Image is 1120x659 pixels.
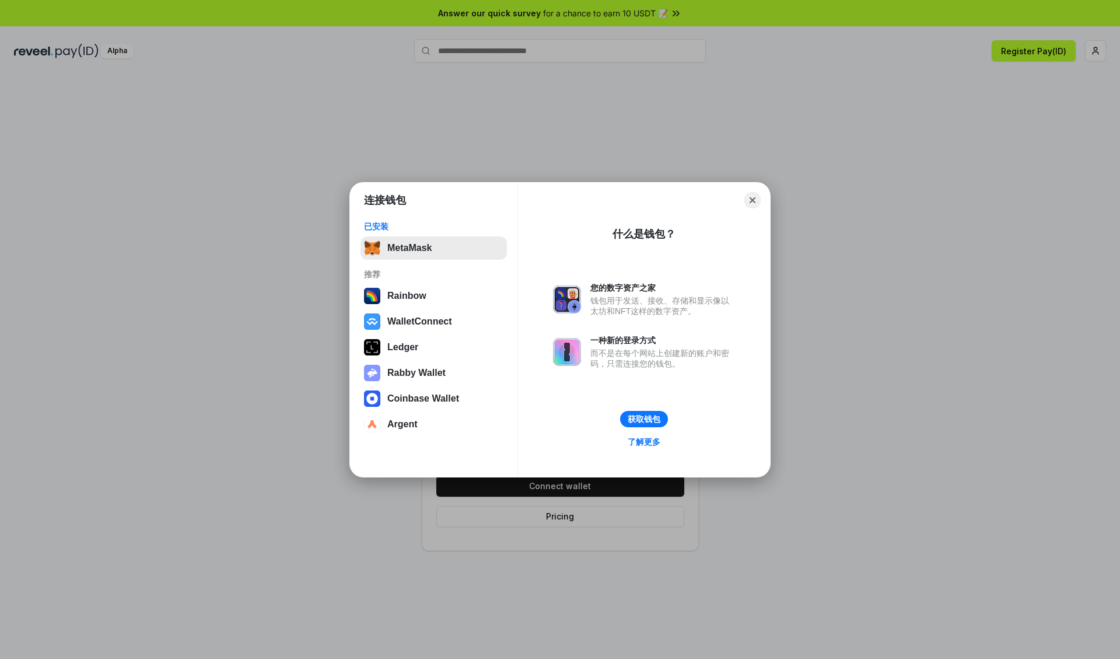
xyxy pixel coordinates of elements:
[360,361,507,385] button: Rabby Wallet
[360,413,507,436] button: Argent
[590,335,735,346] div: 一种新的登录方式
[364,221,503,232] div: 已安装
[360,336,507,359] button: Ledger
[387,316,452,327] div: WalletConnect
[620,411,668,427] button: 获取钱包
[553,338,581,366] img: svg+xml,%3Csvg%20xmlns%3D%22http%3A%2F%2Fwww.w3.org%2F2000%2Fsvg%22%20fill%3D%22none%22%20viewBox...
[364,365,380,381] img: svg+xml,%3Csvg%20xmlns%3D%22http%3A%2F%2Fwww.w3.org%2F2000%2Fsvg%22%20fill%3D%22none%22%20viewBox...
[364,193,406,207] h1: 连接钱包
[387,419,418,430] div: Argent
[590,348,735,369] div: 而不是在每个网站上创建新的账户和密码，只需连接您的钱包。
[360,310,507,333] button: WalletConnect
[387,393,459,404] div: Coinbase Wallet
[590,283,735,293] div: 您的数字资产之家
[360,387,507,410] button: Coinbase Wallet
[360,284,507,308] button: Rainbow
[364,390,380,407] img: svg+xml,%3Csvg%20width%3D%2228%22%20height%3D%2228%22%20viewBox%3D%220%200%2028%2028%22%20fill%3D...
[364,313,380,330] img: svg+xml,%3Csvg%20width%3D%2228%22%20height%3D%2228%22%20viewBox%3D%220%200%2028%2028%22%20fill%3D...
[387,291,426,301] div: Rainbow
[387,342,418,353] div: Ledger
[590,295,735,316] div: 钱包用于发送、接收、存储和显示像以太坊和NFT这样的数字资产。
[628,437,660,447] div: 了解更多
[553,285,581,313] img: svg+xml,%3Csvg%20xmlns%3D%22http%3A%2F%2Fwww.w3.org%2F2000%2Fsvg%22%20fill%3D%22none%22%20viewBox...
[364,288,380,304] img: svg+xml,%3Csvg%20width%3D%22120%22%20height%3D%22120%22%20viewBox%3D%220%200%20120%20120%22%20fil...
[621,434,667,449] a: 了解更多
[387,368,446,378] div: Rabby Wallet
[628,414,660,424] div: 获取钱包
[364,240,380,256] img: svg+xml,%3Csvg%20fill%3D%22none%22%20height%3D%2233%22%20viewBox%3D%220%200%2035%2033%22%20width%...
[387,243,432,253] div: MetaMask
[612,227,675,241] div: 什么是钱包？
[744,192,761,208] button: Close
[364,416,380,433] img: svg+xml,%3Csvg%20width%3D%2228%22%20height%3D%2228%22%20viewBox%3D%220%200%2028%2028%22%20fill%3D...
[364,269,503,280] div: 推荐
[360,236,507,260] button: MetaMask
[364,339,380,355] img: svg+xml,%3Csvg%20xmlns%3D%22http%3A%2F%2Fwww.w3.org%2F2000%2Fsvg%22%20width%3D%2228%22%20height%3...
